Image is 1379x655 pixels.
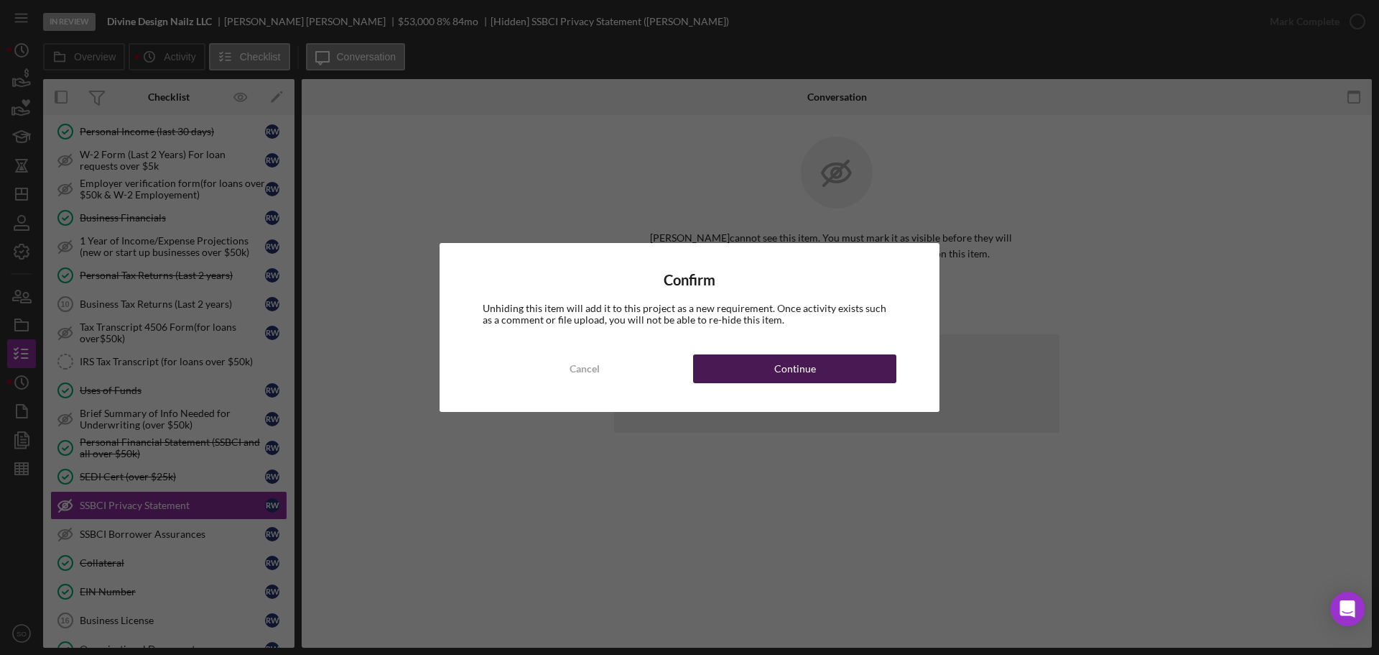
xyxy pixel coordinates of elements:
div: Open Intercom Messenger [1330,592,1365,626]
h4: Confirm [483,272,896,288]
div: Unhiding this item will add it to this project as a new requirement. Once activity exists such as... [483,303,896,326]
button: Continue [693,354,896,383]
button: Cancel [483,354,686,383]
div: Cancel [570,354,600,383]
div: Continue [774,354,816,383]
